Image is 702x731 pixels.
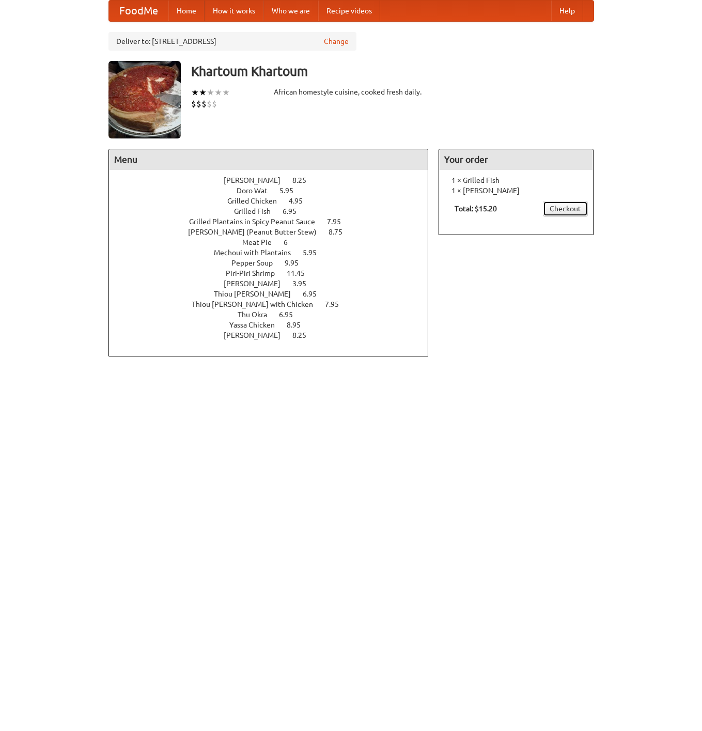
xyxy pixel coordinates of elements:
[207,87,214,98] li: ★
[109,1,168,21] a: FoodMe
[329,228,353,236] span: 8.75
[224,279,291,288] span: [PERSON_NAME]
[205,1,263,21] a: How it works
[212,98,217,110] li: $
[222,87,230,98] li: ★
[543,201,588,216] a: Checkout
[327,217,351,226] span: 7.95
[237,186,278,195] span: Doro Wat
[188,228,362,236] a: [PERSON_NAME] (Peanut Butter Stew) 8.75
[108,32,356,51] div: Deliver to: [STREET_ADDRESS]
[108,61,181,138] img: angular.jpg
[224,331,325,339] a: [PERSON_NAME] 8.25
[274,87,429,97] div: African homestyle cuisine, cooked fresh daily.
[229,321,320,329] a: Yassa Chicken 8.95
[242,238,282,246] span: Meat Pie
[324,36,349,46] a: Change
[227,197,322,205] a: Grilled Chicken 4.95
[231,259,318,267] a: Pepper Soup 9.95
[455,205,497,213] b: Total: $15.20
[279,186,304,195] span: 5.95
[192,300,358,308] a: Thiou [PERSON_NAME] with Chicken 7.95
[287,269,315,277] span: 11.45
[189,217,360,226] a: Grilled Plantains in Spicy Peanut Sauce 7.95
[191,61,594,82] h3: Khartoum Khartoum
[207,98,212,110] li: $
[285,259,309,267] span: 9.95
[284,238,298,246] span: 6
[292,176,317,184] span: 8.25
[292,279,317,288] span: 3.95
[234,207,316,215] a: Grilled Fish 6.95
[168,1,205,21] a: Home
[109,149,428,170] h4: Menu
[325,300,349,308] span: 7.95
[224,176,291,184] span: [PERSON_NAME]
[214,87,222,98] li: ★
[224,331,291,339] span: [PERSON_NAME]
[191,98,196,110] li: $
[196,98,201,110] li: $
[201,98,207,110] li: $
[237,186,313,195] a: Doro Wat 5.95
[214,290,301,298] span: Thiou [PERSON_NAME]
[189,217,325,226] span: Grilled Plantains in Spicy Peanut Sauce
[226,269,324,277] a: Piri-Piri Shrimp 11.45
[287,321,311,329] span: 8.95
[444,175,588,185] li: 1 × Grilled Fish
[289,197,313,205] span: 4.95
[214,248,336,257] a: Mechoui with Plantains 5.95
[224,279,325,288] a: [PERSON_NAME] 3.95
[303,248,327,257] span: 5.95
[234,207,281,215] span: Grilled Fish
[279,310,303,319] span: 6.95
[192,300,323,308] span: Thiou [PERSON_NAME] with Chicken
[444,185,588,196] li: 1 × [PERSON_NAME]
[283,207,307,215] span: 6.95
[199,87,207,98] li: ★
[188,228,327,236] span: [PERSON_NAME] (Peanut Butter Stew)
[224,176,325,184] a: [PERSON_NAME] 8.25
[238,310,312,319] a: Thu Okra 6.95
[231,259,283,267] span: Pepper Soup
[191,87,199,98] li: ★
[229,321,285,329] span: Yassa Chicken
[242,238,307,246] a: Meat Pie 6
[226,269,285,277] span: Piri-Piri Shrimp
[227,197,287,205] span: Grilled Chicken
[214,290,336,298] a: Thiou [PERSON_NAME] 6.95
[263,1,318,21] a: Who we are
[551,1,583,21] a: Help
[238,310,277,319] span: Thu Okra
[303,290,327,298] span: 6.95
[292,331,317,339] span: 8.25
[318,1,380,21] a: Recipe videos
[439,149,593,170] h4: Your order
[214,248,301,257] span: Mechoui with Plantains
